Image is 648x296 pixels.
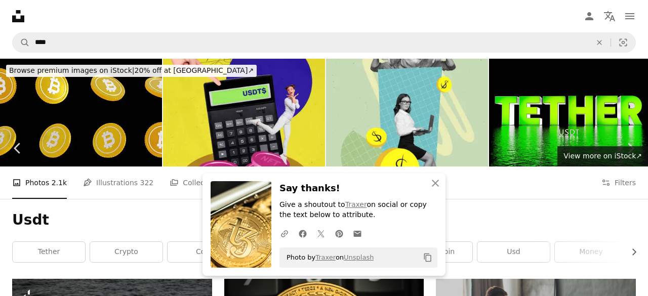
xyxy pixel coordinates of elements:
a: Illustrations 322 [83,166,153,199]
a: Share over email [348,223,367,243]
a: Traxer [345,200,367,208]
span: View more on iStock ↗ [563,152,642,160]
a: Traxer [315,253,336,261]
img: Collage advert crypto market transactions young business lady in formal wear receive salary in us... [326,59,488,166]
span: Photo by on [281,249,374,266]
a: usd [477,242,550,262]
span: 322 [140,177,154,188]
a: Share on Facebook [294,223,312,243]
button: Copy to clipboard [419,249,436,266]
a: coin [168,242,240,262]
h1: Usdt [12,211,636,229]
span: 20% off at [GEOGRAPHIC_DATA] ↗ [9,66,254,74]
h3: Say thanks! [279,181,437,196]
a: Log in / Sign up [579,6,599,26]
button: Clear [588,33,611,52]
button: Search Unsplash [13,33,30,52]
a: Share on Pinterest [330,223,348,243]
button: scroll list to the right [625,242,636,262]
a: Home — Unsplash [12,10,24,22]
a: Share on Twitter [312,223,330,243]
span: Browse premium images on iStock | [9,66,134,74]
a: tether [13,242,85,262]
a: money [555,242,627,262]
img: Vertical photo collage of astonished girl miner coin nft income blockchain miner calculator profi... [163,59,325,166]
a: Users 41 [245,166,289,199]
a: Next [613,100,648,197]
form: Find visuals sitewide [12,32,636,53]
button: Menu [620,6,640,26]
a: View more on iStock↗ [557,146,648,166]
button: Visual search [611,33,635,52]
a: Collections 4 [170,166,228,199]
button: Language [599,6,620,26]
button: Filters [601,166,636,199]
p: Give a shoutout to on social or copy the text below to attribute. [279,200,437,220]
a: crypto [90,242,163,262]
a: Unsplash [344,253,374,261]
